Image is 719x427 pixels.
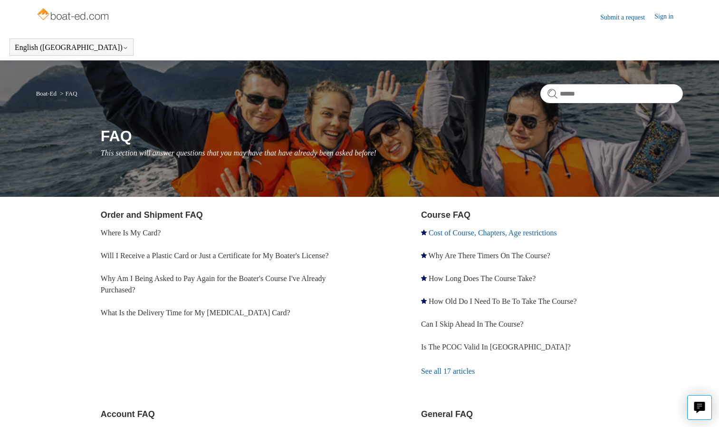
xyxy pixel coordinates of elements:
[101,125,683,147] h1: FAQ
[421,275,427,281] svg: Promoted article
[15,43,128,52] button: English ([GEOGRAPHIC_DATA])
[36,6,112,25] img: Boat-Ed Help Center home page
[421,230,427,235] svg: Promoted article
[421,320,524,328] a: Can I Skip Ahead In The Course?
[421,210,470,220] a: Course FAQ
[421,409,473,419] a: General FAQ
[101,274,326,294] a: Why Am I Being Asked to Pay Again for the Boater's Course I've Already Purchased?
[429,297,577,305] a: How Old Do I Need To Be To Take The Course?
[101,210,203,220] a: Order and Shipment FAQ
[540,84,683,103] input: Search
[600,12,654,22] a: Submit a request
[654,11,683,23] a: Sign in
[421,252,427,258] svg: Promoted article
[429,252,550,260] a: Why Are There Timers On The Course?
[36,90,57,97] a: Boat-Ed
[687,395,712,420] button: Live chat
[429,274,536,282] a: How Long Does The Course Take?
[101,147,683,159] p: This section will answer questions that you may have that have already been asked before!
[101,229,161,237] a: Where Is My Card?
[101,252,329,260] a: Will I Receive a Plastic Card or Just a Certificate for My Boater's License?
[58,90,77,97] li: FAQ
[101,409,155,419] a: Account FAQ
[421,343,571,351] a: Is The PCOC Valid In [GEOGRAPHIC_DATA]?
[36,90,58,97] li: Boat-Ed
[421,359,683,384] a: See all 17 articles
[429,229,557,237] a: Cost of Course, Chapters, Age restrictions
[101,309,290,317] a: What Is the Delivery Time for My [MEDICAL_DATA] Card?
[421,298,427,304] svg: Promoted article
